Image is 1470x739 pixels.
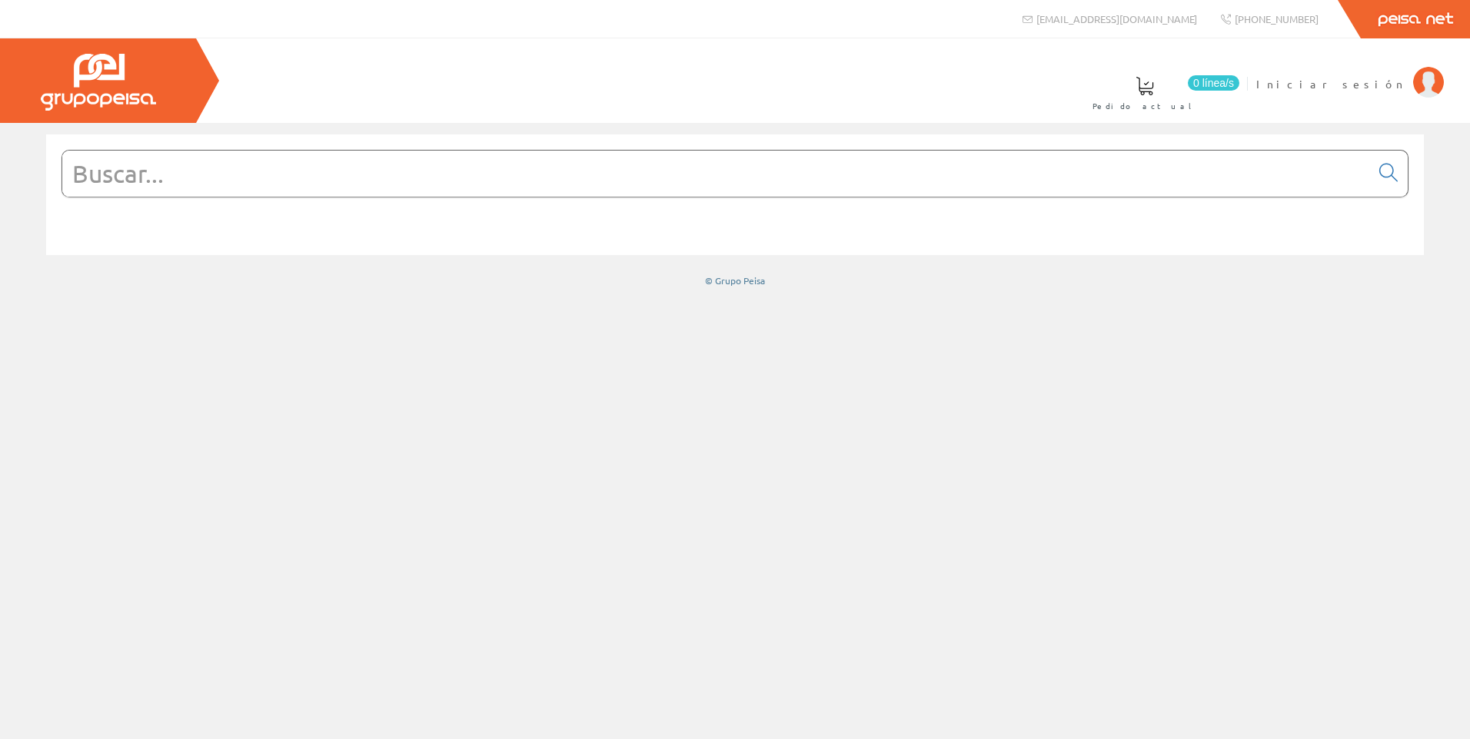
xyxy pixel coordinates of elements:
span: Pedido actual [1093,98,1197,114]
a: Iniciar sesión [1256,64,1444,78]
span: Iniciar sesión [1256,76,1405,91]
span: [EMAIL_ADDRESS][DOMAIN_NAME] [1036,12,1197,25]
div: © Grupo Peisa [46,274,1424,287]
img: Grupo Peisa [41,54,156,111]
span: [PHONE_NUMBER] [1235,12,1319,25]
input: Buscar... [62,151,1370,197]
span: 0 línea/s [1188,75,1239,91]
